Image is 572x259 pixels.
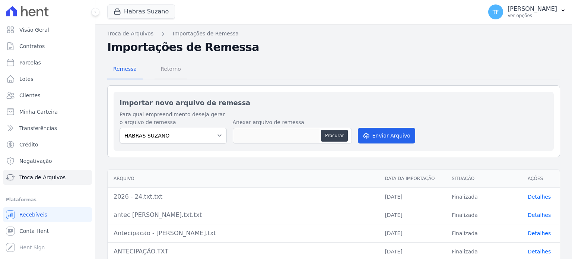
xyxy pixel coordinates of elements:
[493,9,499,15] span: TF
[233,119,352,126] label: Anexar arquivo de remessa
[508,13,557,19] p: Ver opções
[446,224,522,242] td: Finalizada
[522,170,560,188] th: Ações
[3,104,92,119] a: Minha Carteira
[120,98,548,108] h2: Importar novo arquivo de remessa
[379,170,446,188] th: Data da Importação
[3,154,92,168] a: Negativação
[19,124,57,132] span: Transferências
[107,30,153,38] a: Troca de Arquivos
[19,42,45,50] span: Contratos
[3,55,92,70] a: Parcelas
[528,194,551,200] a: Detalhes
[3,22,92,37] a: Visão Geral
[446,170,522,188] th: Situação
[19,211,47,218] span: Recebíveis
[19,108,58,116] span: Minha Carteira
[6,195,89,204] div: Plataformas
[528,249,551,255] a: Detalhes
[3,207,92,222] a: Recebíveis
[3,88,92,103] a: Clientes
[321,130,348,142] button: Procurar
[508,5,557,13] p: [PERSON_NAME]
[3,121,92,136] a: Transferências
[19,157,52,165] span: Negativação
[114,192,373,201] div: 2026 - 24.txt.txt
[114,247,373,256] div: ANTECIPAÇÃO.TXT
[19,227,49,235] span: Conta Hent
[379,187,446,206] td: [DATE]
[173,30,239,38] a: Importações de Remessa
[107,4,175,19] button: Habras Suzano
[108,170,379,188] th: Arquivo
[446,206,522,224] td: Finalizada
[155,60,187,79] a: Retorno
[109,61,141,76] span: Remessa
[446,187,522,206] td: Finalizada
[114,229,373,238] div: Antecipação - [PERSON_NAME].txt
[528,230,551,236] a: Detalhes
[107,41,560,54] h2: Importações de Remessa
[107,30,560,38] nav: Breadcrumb
[528,212,551,218] a: Detalhes
[3,137,92,152] a: Crédito
[3,170,92,185] a: Troca de Arquivos
[19,75,34,83] span: Lotes
[120,111,227,126] label: Para qual empreendimento deseja gerar o arquivo de remessa
[19,26,49,34] span: Visão Geral
[114,211,373,219] div: antec [PERSON_NAME].txt.txt
[156,61,185,76] span: Retorno
[19,141,38,148] span: Crédito
[19,59,41,66] span: Parcelas
[482,1,572,22] button: TF [PERSON_NAME] Ver opções
[19,92,40,99] span: Clientes
[379,224,446,242] td: [DATE]
[358,128,415,143] button: Enviar Arquivo
[3,224,92,239] a: Conta Hent
[19,174,66,181] span: Troca de Arquivos
[3,72,92,86] a: Lotes
[107,60,187,79] nav: Tab selector
[107,60,143,79] a: Remessa
[379,206,446,224] td: [DATE]
[3,39,92,54] a: Contratos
